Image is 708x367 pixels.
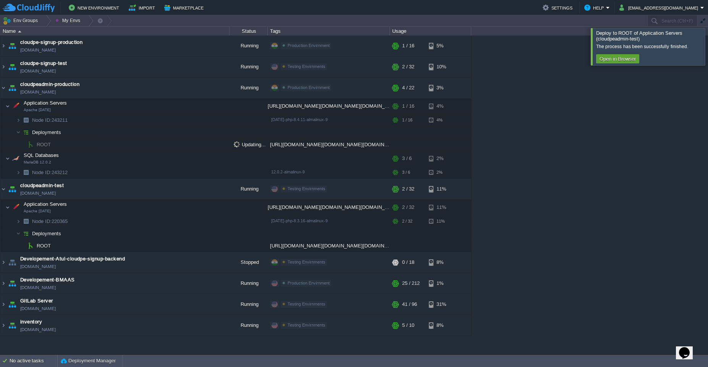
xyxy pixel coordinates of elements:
span: Developement-Atul-cloudpe-signup-backend [20,255,125,263]
div: The process has been successfully finished. [596,44,703,50]
span: Testing Envirnments [288,64,325,69]
div: [URL][DOMAIN_NAME][DOMAIN_NAME][DOMAIN_NAME] [268,200,390,215]
a: Developement-BMAAS [20,276,75,284]
img: AMDAwAAAACH5BAEAAAAALAAAAAABAAEAAAICRAEAOw== [25,139,36,150]
button: Env Groups [3,15,40,26]
span: cloudpe-signup-production [20,39,82,46]
span: GitLab Server [20,297,53,305]
div: 5% [429,36,454,56]
span: [DATE]-php-8.3.16-almalinux-9 [271,218,328,223]
img: AMDAwAAAACH5BAEAAAAALAAAAAABAAEAAAICRAEAOw== [0,315,6,336]
div: No active tasks [10,355,57,367]
span: cloudpeadmin-test [20,182,64,189]
span: Node ID: [32,170,52,175]
a: ROOT [36,243,52,249]
img: AMDAwAAAACH5BAEAAAAALAAAAAABAAEAAAICRAEAOw== [16,126,21,138]
a: [DOMAIN_NAME] [20,189,56,197]
a: Node ID:243211 [31,117,69,123]
div: 10% [429,57,454,77]
button: New Environment [69,3,121,12]
span: cloudpe-signup-test [20,60,67,67]
span: Deploy to ROOT of Application Servers (cloudpeadmin-test) [596,30,682,42]
button: Marketplace [164,3,206,12]
div: Running [230,315,268,336]
span: MariaDB 12.0.2 [24,160,51,165]
div: Running [230,179,268,199]
div: 25 / 212 [402,273,420,294]
span: Node ID: [32,218,52,224]
img: AMDAwAAAACH5BAEAAAAALAAAAAABAAEAAAICRAEAOw== [10,200,21,215]
img: AMDAwAAAACH5BAEAAAAALAAAAAABAAEAAAICRAEAOw== [16,215,21,227]
a: [DOMAIN_NAME] [20,305,56,312]
div: [URL][DOMAIN_NAME][DOMAIN_NAME][DOMAIN_NAME] [268,139,390,150]
span: Apache [DATE] [24,209,51,213]
img: AMDAwAAAACH5BAEAAAAALAAAAAABAAEAAAICRAEAOw== [7,179,18,199]
a: [DOMAIN_NAME] [20,88,56,96]
a: [DOMAIN_NAME] [20,46,56,54]
img: AMDAwAAAACH5BAEAAAAALAAAAAABAAEAAAICRAEAOw== [16,114,21,126]
div: Running [230,78,268,98]
span: Testing Envirnments [288,260,325,264]
a: Deployments [31,230,62,237]
img: AMDAwAAAACH5BAEAAAAALAAAAAABAAEAAAICRAEAOw== [7,252,18,273]
div: 4% [429,99,454,114]
button: [EMAIL_ADDRESS][DOMAIN_NAME] [619,3,700,12]
span: Updating... [234,141,266,147]
div: 11% [429,179,454,199]
img: AMDAwAAAACH5BAEAAAAALAAAAAABAAEAAAICRAEAOw== [21,228,31,239]
div: 2 / 32 [402,57,414,77]
span: Node ID: [32,117,52,123]
img: AMDAwAAAACH5BAEAAAAALAAAAAABAAEAAAICRAEAOw== [0,294,6,315]
div: 2 / 32 [402,215,412,227]
span: inventory [20,318,42,326]
span: 243212 [31,169,69,176]
div: Name [1,27,229,36]
div: 1% [429,273,454,294]
img: AMDAwAAAACH5BAEAAAAALAAAAAABAAEAAAICRAEAOw== [16,167,21,178]
a: SQL DatabasesMariaDB 12.0.2 [23,152,60,158]
div: Running [230,273,268,294]
img: CloudJiffy [3,3,55,13]
div: 2% [429,151,454,166]
img: AMDAwAAAACH5BAEAAAAALAAAAAABAAEAAAICRAEAOw== [21,215,31,227]
img: AMDAwAAAACH5BAEAAAAALAAAAAABAAEAAAICRAEAOw== [0,57,6,77]
div: 2 / 32 [402,179,414,199]
div: 2 / 32 [402,200,414,215]
div: 3 / 6 [402,151,412,166]
a: [DOMAIN_NAME] [20,263,56,270]
div: [URL][DOMAIN_NAME][DOMAIN_NAME][DOMAIN_NAME] [268,99,390,114]
img: AMDAwAAAACH5BAEAAAAALAAAAAABAAEAAAICRAEAOw== [21,240,25,252]
span: Production Envirnment [288,281,330,285]
div: 8% [429,252,454,273]
span: Application Servers [23,201,68,207]
span: 12.0.2-almalinux-9 [271,170,305,174]
span: Application Servers [23,100,68,106]
img: AMDAwAAAACH5BAEAAAAALAAAAAABAAEAAAICRAEAOw== [16,228,21,239]
div: 31% [429,294,454,315]
div: 1 / 16 [402,36,414,56]
div: Usage [390,27,471,36]
div: Running [230,36,268,56]
div: Running [230,294,268,315]
img: AMDAwAAAACH5BAEAAAAALAAAAAABAAEAAAICRAEAOw== [7,273,18,294]
button: Deployment Manager [61,357,116,365]
a: Node ID:220365 [31,218,69,225]
img: AMDAwAAAACH5BAEAAAAALAAAAAABAAEAAAICRAEAOw== [7,36,18,56]
div: 8% [429,315,454,336]
a: ROOT [36,141,52,148]
img: AMDAwAAAACH5BAEAAAAALAAAAAABAAEAAAICRAEAOw== [7,57,18,77]
div: 5 / 10 [402,315,414,336]
div: Stopped [230,252,268,273]
img: AMDAwAAAACH5BAEAAAAALAAAAAABAAEAAAICRAEAOw== [0,78,6,98]
div: 11% [429,200,454,215]
div: 4% [429,114,454,126]
span: 243211 [31,117,69,123]
span: Apache [DATE] [24,108,51,112]
a: Deployments [31,129,62,136]
span: Testing Envirnments [288,186,325,191]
